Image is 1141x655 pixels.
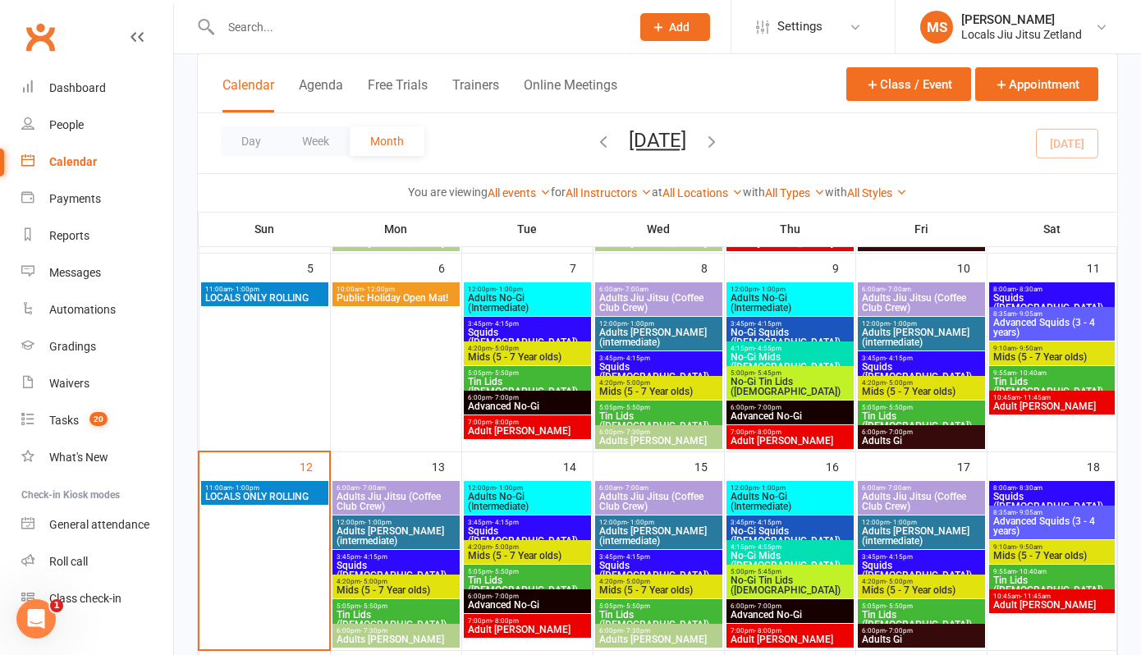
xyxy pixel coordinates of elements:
span: - 1:00pm [627,519,654,526]
span: - 4:15pm [886,553,913,561]
strong: with [825,186,847,199]
span: - 1:00pm [627,320,654,327]
span: 6:00am [861,484,982,492]
span: Tin Lids ([DEMOGRAPHIC_DATA]) [598,411,719,431]
button: Appointment [975,67,1098,101]
a: All Instructors [566,186,652,199]
span: Add [669,21,690,34]
span: 8:00am [992,286,1112,293]
span: 9:10am [992,345,1112,352]
span: No-Gi Mids ([DEMOGRAPHIC_DATA]) [730,352,850,372]
span: Adult [PERSON_NAME] [730,634,850,644]
span: 1 [50,599,63,612]
div: Locals Jiu Jitsu Zetland [961,27,1082,42]
span: - 4:55pm [754,345,781,352]
span: - 1:00pm [496,484,523,492]
span: Adults Gi [861,436,982,446]
span: 5:00pm [730,369,850,377]
span: Tin Lids ([DEMOGRAPHIC_DATA]) [861,411,982,431]
span: Tin Lids ([DEMOGRAPHIC_DATA]) [467,377,588,396]
button: Trainers [452,77,499,112]
strong: You are viewing [408,186,488,199]
span: 3:45pm [336,553,456,561]
div: [PERSON_NAME] [961,12,1082,27]
span: 10:45am [992,593,1112,600]
span: - 9:05am [1016,310,1042,318]
div: 18 [1087,452,1116,479]
span: 4:20pm [467,345,588,352]
span: 8:35am [992,310,1112,318]
span: - 7:00pm [886,627,913,634]
span: 3:45pm [598,553,719,561]
div: 6 [438,254,461,281]
div: Reports [49,229,89,242]
a: Payments [21,181,173,218]
span: 4:20pm [861,379,982,387]
div: 13 [432,452,461,479]
span: No-Gi Mids ([DEMOGRAPHIC_DATA]) [730,551,850,570]
span: - 7:30pm [360,627,387,634]
a: All Types [765,186,825,199]
span: - 8:30am [1016,286,1042,293]
span: 11:00am [204,286,325,293]
span: - 7:00am [622,286,648,293]
a: All events [488,186,551,199]
span: - 5:50pm [492,369,519,377]
span: Mids (5 - 7 Year olds) [861,387,982,396]
span: Squids ([DEMOGRAPHIC_DATA]) [861,561,982,580]
span: - 7:00pm [886,428,913,436]
a: Messages [21,254,173,291]
span: 5:05pm [861,602,982,610]
span: 12:00pm [467,286,588,293]
span: Mids (5 - 7 Year olds) [336,585,456,595]
span: - 5:00pm [623,379,650,387]
span: 12:00pm [730,484,850,492]
span: 9:10am [992,543,1112,551]
span: - 5:50pm [623,602,650,610]
span: Adults No-Gi (Intermediate) [467,492,588,511]
div: People [49,118,84,131]
div: 11 [1087,254,1116,281]
span: - 5:00pm [492,543,519,551]
span: - 5:50pm [360,602,387,610]
span: 5:05pm [467,568,588,575]
span: Squids ([DEMOGRAPHIC_DATA]) [861,362,982,382]
span: No-Gi Squids ([DEMOGRAPHIC_DATA]) [730,526,850,546]
span: - 4:55pm [754,543,781,551]
span: Adult [PERSON_NAME] [467,426,588,436]
span: Settings [777,8,823,45]
span: Adults No-Gi (Intermediate) [467,293,588,313]
a: Reports [21,218,173,254]
span: Mids (5 - 7 Year olds) [992,551,1112,561]
button: Month [350,126,424,156]
span: - 4:15pm [492,320,519,327]
div: Gradings [49,340,96,353]
a: Class kiosk mode [21,580,173,617]
div: 15 [694,452,724,479]
span: Advanced Squids (3 - 4 years) [992,318,1112,337]
span: 6:00pm [861,428,982,436]
a: Roll call [21,543,173,580]
span: 6:00pm [336,627,456,634]
span: - 5:00pm [886,578,913,585]
span: 12:00pm [598,519,719,526]
span: 5:00pm [730,568,850,575]
span: Mids (5 - 7 Year olds) [861,585,982,595]
span: Adult [PERSON_NAME] [992,600,1112,610]
div: Waivers [49,377,89,390]
span: 4:20pm [598,379,719,387]
span: - 1:00pm [232,484,259,492]
span: Mids (5 - 7 Year olds) [467,551,588,561]
div: 17 [957,452,987,479]
button: Calendar [222,77,274,112]
th: Thu [724,212,855,246]
span: Tin Lids ([DEMOGRAPHIC_DATA]) [336,610,456,630]
span: Public Holiday Open Mat! [336,293,456,303]
span: Squids ([DEMOGRAPHIC_DATA]) [467,526,588,546]
span: - 4:15pm [360,553,387,561]
button: Online Meetings [524,77,617,112]
span: - 1:00pm [232,286,259,293]
span: Adults [PERSON_NAME] [598,634,719,644]
span: - 4:15pm [754,519,781,526]
span: 6:00pm [467,593,588,600]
